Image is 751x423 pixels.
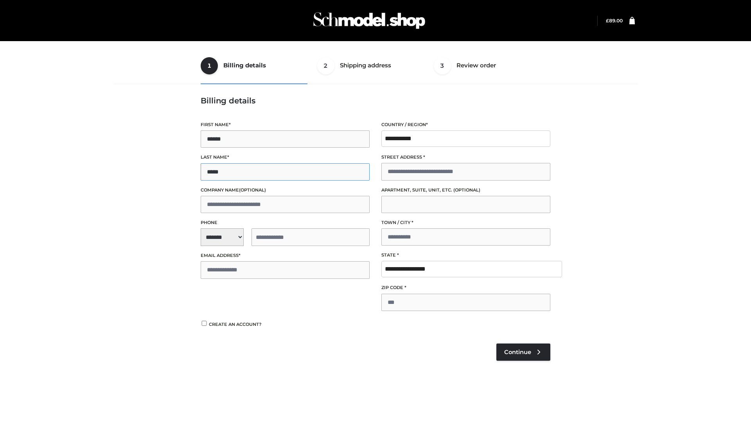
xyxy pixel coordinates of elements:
a: £89.00 [606,18,623,23]
label: Company name [201,186,370,194]
h3: Billing details [201,96,550,105]
label: First name [201,121,370,128]
span: (optional) [239,187,266,193]
label: Country / Region [381,121,550,128]
label: Last name [201,154,370,161]
span: Continue [504,349,531,356]
bdi: 89.00 [606,18,623,23]
a: Continue [496,343,550,361]
input: Create an account? [201,321,208,326]
label: Town / City [381,219,550,226]
label: ZIP Code [381,284,550,291]
label: State [381,251,550,259]
span: Create an account? [209,322,262,327]
label: Street address [381,154,550,161]
span: £ [606,18,609,23]
span: (optional) [453,187,480,193]
label: Apartment, suite, unit, etc. [381,186,550,194]
label: Email address [201,252,370,259]
label: Phone [201,219,370,226]
img: Schmodel Admin 964 [311,5,428,36]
